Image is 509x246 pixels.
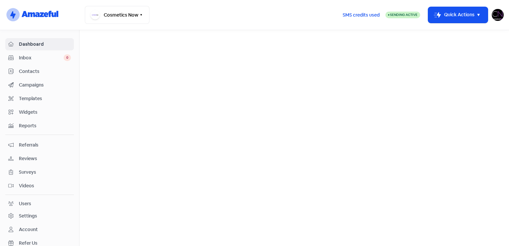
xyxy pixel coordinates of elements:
button: Cosmetics Now [85,6,149,24]
a: Widgets [5,106,74,118]
span: Contacts [19,68,71,75]
a: Users [5,198,74,210]
a: Videos [5,180,74,192]
span: Campaigns [19,82,71,89]
a: Templates [5,92,74,105]
a: Contacts [5,65,74,78]
a: Account [5,223,74,236]
span: SMS credits used [343,12,380,19]
span: Videos [19,182,71,189]
a: Reviews [5,153,74,165]
span: Sending Active [390,13,418,17]
div: Users [19,200,31,207]
span: Dashboard [19,41,71,48]
a: Reports [5,120,74,132]
span: Inbox [19,54,64,61]
a: SMS credits used [337,11,385,18]
span: Surveys [19,169,71,176]
img: User [492,9,504,21]
span: Widgets [19,109,71,116]
div: Settings [19,213,37,219]
a: Sending Active [385,11,420,19]
span: Reviews [19,155,71,162]
span: Templates [19,95,71,102]
a: Settings [5,210,74,222]
span: Reports [19,122,71,129]
span: 0 [64,54,71,61]
div: Account [19,226,38,233]
a: Surveys [5,166,74,178]
a: Inbox 0 [5,52,74,64]
a: Referrals [5,139,74,151]
a: Campaigns [5,79,74,91]
a: Dashboard [5,38,74,50]
button: Quick Actions [428,7,488,23]
span: Referrals [19,142,71,149]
